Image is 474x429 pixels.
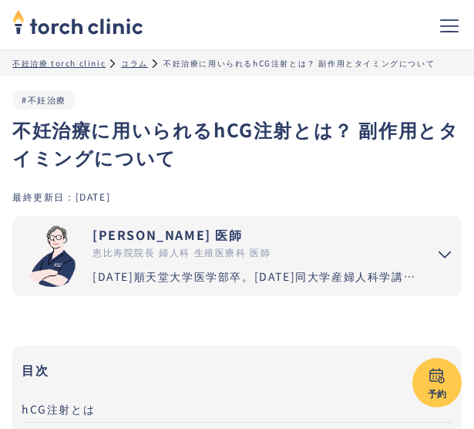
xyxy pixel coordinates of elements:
[22,93,66,106] a: #不妊治療
[22,358,452,381] h3: 目次
[12,190,76,203] div: 最終更新日：
[12,116,462,171] h1: 不妊治療に用いられるhCG注射とは？ 副作用とタイミングについて
[76,190,111,203] div: [DATE]
[12,57,106,69] a: 不妊治療 torch clinic
[22,225,83,287] img: 市山 卓彦
[12,11,143,39] a: home
[412,358,462,407] a: 予約
[92,225,415,244] div: [PERSON_NAME] 医師
[412,387,462,400] div: 予約
[12,216,462,296] summary: 市山 卓彦 [PERSON_NAME] 医師 恵比寿院院長 婦人科 生殖医療科 医師 [DATE]順天堂大学医学部卒。[DATE]同大学産婦人科学講座に入局、周産期救急を中心に研鑽を重ねる。[D...
[12,216,415,296] a: [PERSON_NAME] 医師 恵比寿院院長 婦人科 生殖医療科 医師 [DATE]順天堂大学医学部卒。[DATE]同大学産婦人科学講座に入局、周産期救急を中心に研鑽を重ねる。[DATE]国内...
[22,401,95,417] span: hCG注射とは
[121,57,148,69] a: コラム
[22,394,452,423] a: hCG注射とは
[163,57,435,69] div: 不妊治療に用いられるhCG注射とは？ 副作用とタイミングについて
[92,269,415,285] div: [DATE]順天堂大学医学部卒。[DATE]同大学産婦人科学講座に入局、周産期救急を中心に研鑽を重ねる。[DATE]国内有数の不妊治療施設セントマザー産婦人科医院で、女性不妊症のみでなく男性不妊...
[12,57,462,69] ul: パンくずリスト
[92,245,415,259] div: 恵比寿院院長 婦人科 生殖医療科 医師
[12,5,143,39] img: torch clinic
